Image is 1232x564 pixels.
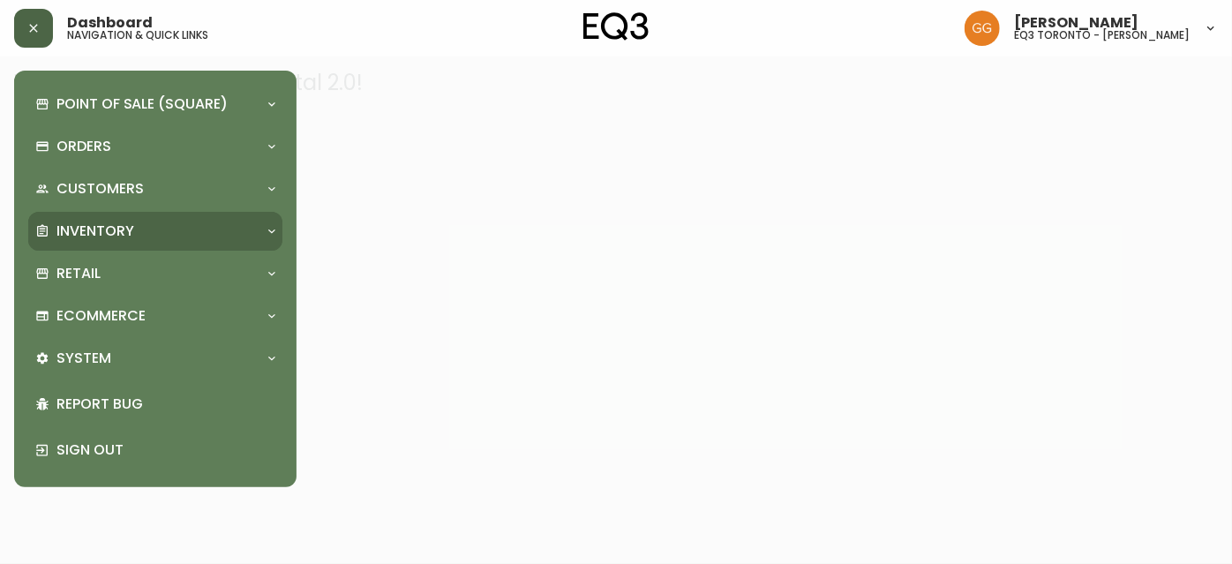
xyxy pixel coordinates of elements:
[28,169,282,208] div: Customers
[67,16,153,30] span: Dashboard
[56,440,275,460] p: Sign Out
[56,349,111,368] p: System
[1014,16,1138,30] span: [PERSON_NAME]
[56,137,111,156] p: Orders
[583,12,649,41] img: logo
[28,297,282,335] div: Ecommerce
[28,254,282,293] div: Retail
[28,339,282,378] div: System
[56,94,228,114] p: Point of Sale (Square)
[67,30,208,41] h5: navigation & quick links
[1014,30,1190,41] h5: eq3 toronto - [PERSON_NAME]
[965,11,1000,46] img: dbfc93a9366efef7dcc9a31eef4d00a7
[56,179,144,199] p: Customers
[28,85,282,124] div: Point of Sale (Square)
[56,222,134,241] p: Inventory
[56,395,275,414] p: Report Bug
[28,381,282,427] div: Report Bug
[56,264,101,283] p: Retail
[28,427,282,473] div: Sign Out
[28,127,282,166] div: Orders
[56,306,146,326] p: Ecommerce
[28,212,282,251] div: Inventory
